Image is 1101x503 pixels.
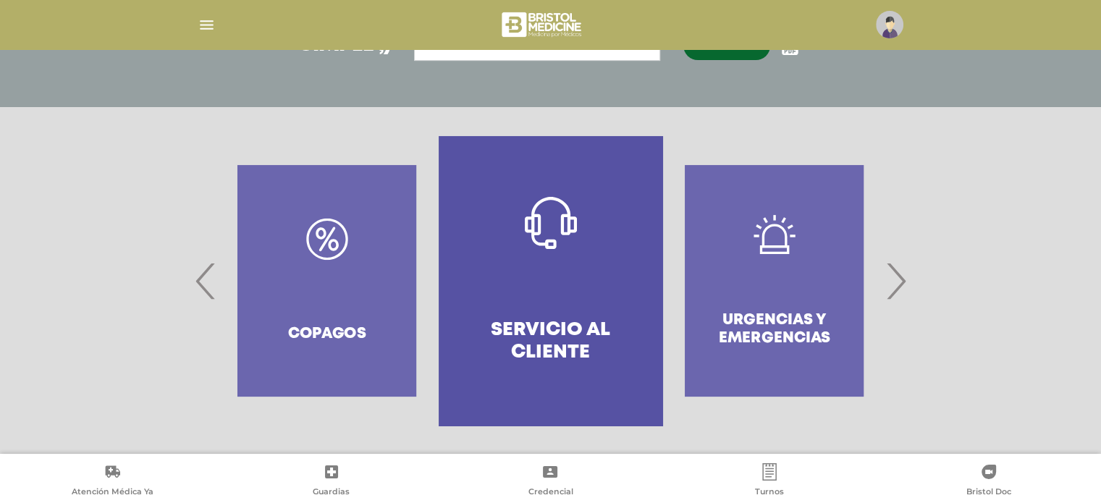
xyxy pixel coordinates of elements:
[882,242,910,320] span: Next
[3,463,222,500] a: Atención Médica Ya
[313,486,350,499] span: Guardias
[192,242,220,320] span: Previous
[465,319,636,364] h4: Servicio al Cliente
[879,463,1098,500] a: Bristol Doc
[439,136,662,426] a: Servicio al Cliente
[499,7,586,42] img: bristol-medicine-blanco.png
[966,486,1011,499] span: Bristol Doc
[528,486,573,499] span: Credencial
[755,486,784,499] span: Turnos
[660,463,879,500] a: Turnos
[876,11,903,38] img: profile-placeholder.svg
[441,463,660,500] a: Credencial
[222,463,442,500] a: Guardias
[72,486,153,499] span: Atención Médica Ya
[198,16,216,34] img: Cober_menu-lines-white.svg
